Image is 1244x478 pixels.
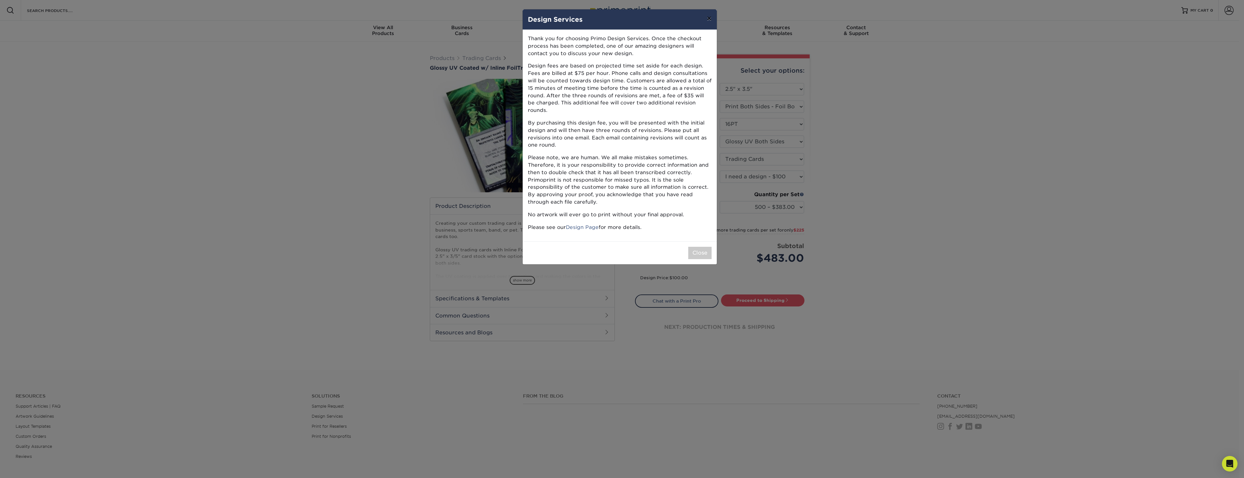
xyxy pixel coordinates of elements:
[528,224,712,231] p: Please see our for more details.
[702,9,716,28] button: ×
[566,224,599,230] a: Design Page
[528,154,712,206] p: Please note, we are human. We all make mistakes sometimes. Therefore, it is your responsibility t...
[528,35,712,57] p: Thank you for choosing Primo Design Services. Once the checkout process has been completed, one o...
[528,15,712,24] h4: Design Services
[1222,456,1238,472] div: Open Intercom Messenger
[528,62,712,114] p: Design fees are based on projected time set aside for each design. Fees are billed at $75 per hou...
[688,247,712,259] button: Close
[528,211,712,219] p: No artwork will ever go to print without your final approval.
[528,119,712,149] p: By purchasing this design fee, you will be presented with the initial design and will then have t...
